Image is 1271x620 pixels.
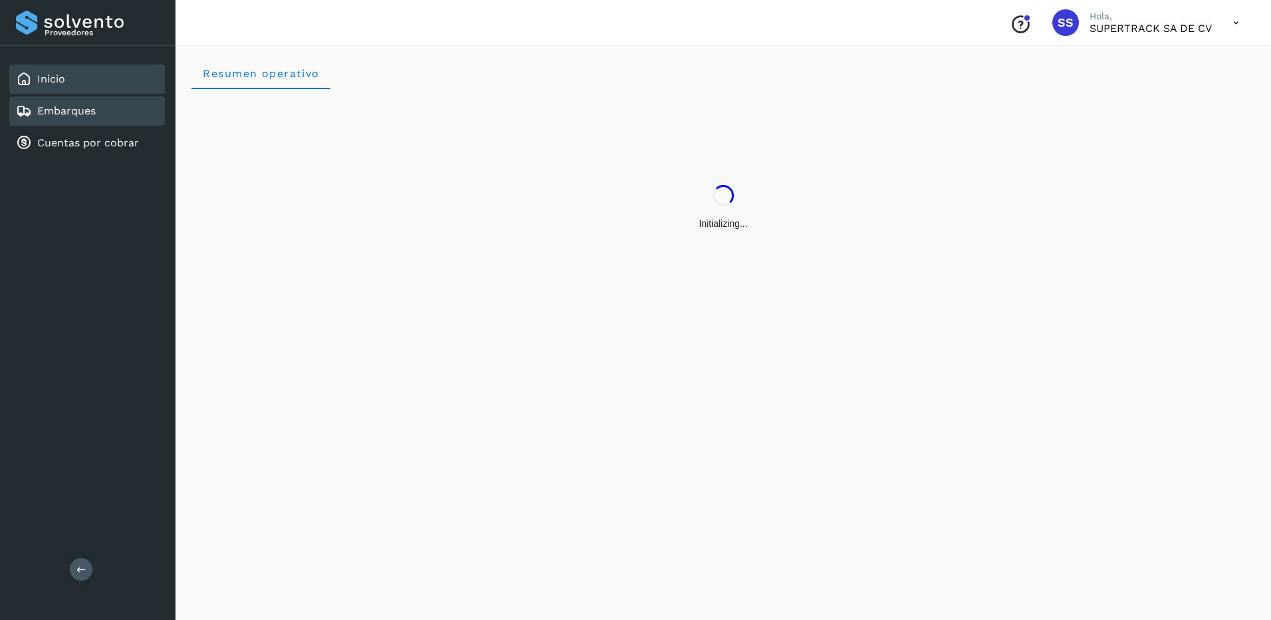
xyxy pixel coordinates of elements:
[37,104,96,117] a: Embarques
[45,28,160,37] p: Proveedores
[9,96,165,126] div: Embarques
[9,65,165,94] div: Inicio
[1090,11,1212,22] p: Hola,
[1090,22,1212,35] p: SUPERTRACK SA DE CV
[37,73,65,85] a: Inicio
[9,128,165,158] div: Cuentas por cobrar
[202,67,320,80] span: Resumen operativo
[37,136,139,149] a: Cuentas por cobrar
